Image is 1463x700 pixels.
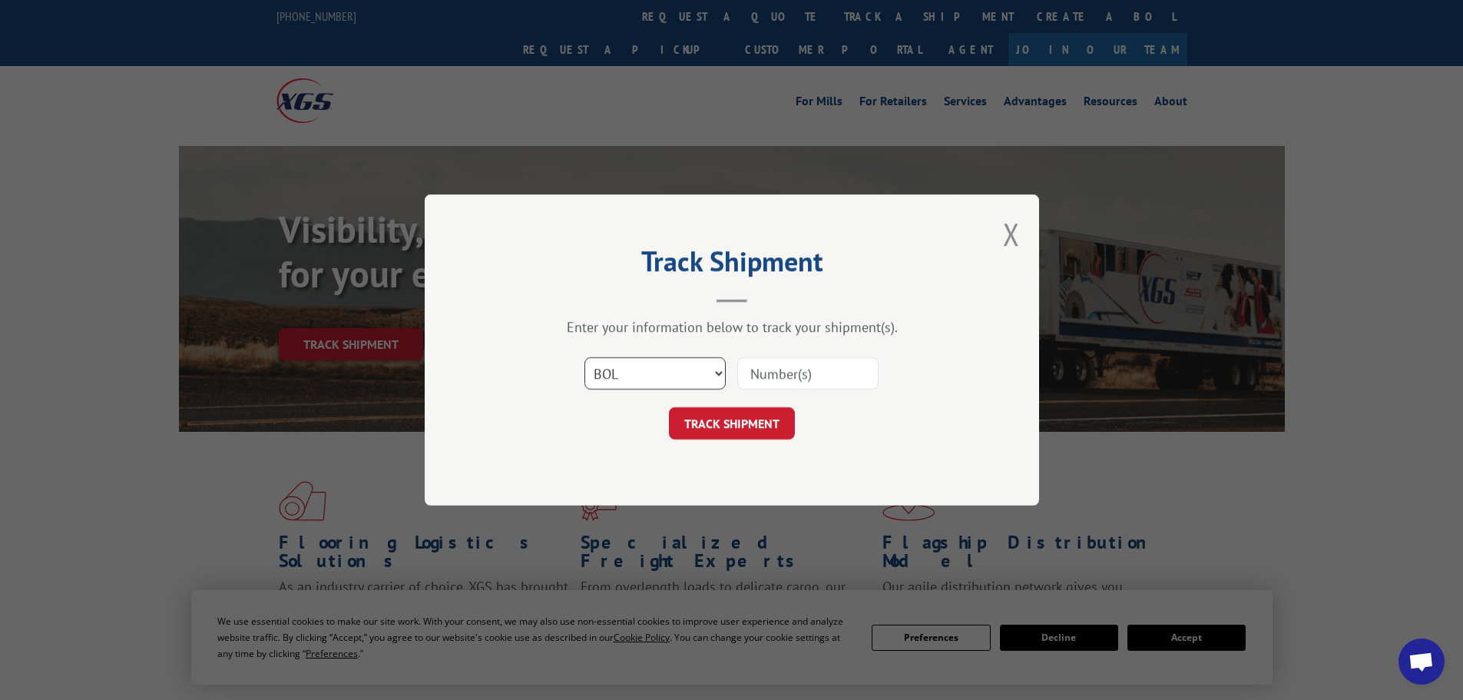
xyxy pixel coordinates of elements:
div: Enter your information below to track your shipment(s). [501,318,962,336]
button: TRACK SHIPMENT [669,407,795,440]
h2: Track Shipment [501,250,962,280]
button: Close modal [1003,214,1020,254]
div: Open chat [1398,639,1445,685]
input: Number(s) [737,357,879,390]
